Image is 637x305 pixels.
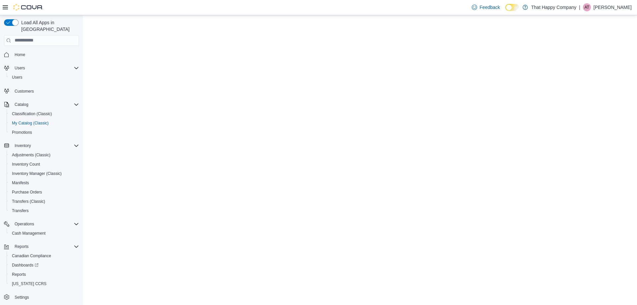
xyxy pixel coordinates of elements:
[12,293,79,301] span: Settings
[1,100,82,109] button: Catalog
[9,160,43,168] a: Inventory Count
[7,251,82,261] button: Canadian Compliance
[9,151,79,159] span: Adjustments (Classic)
[469,1,503,14] a: Feedback
[9,119,51,127] a: My Catalog (Classic)
[7,188,82,197] button: Purchase Orders
[12,231,45,236] span: Cash Management
[9,179,32,187] a: Manifests
[12,220,79,228] span: Operations
[1,63,82,73] button: Users
[12,130,32,135] span: Promotions
[9,197,79,205] span: Transfers (Classic)
[12,87,79,95] span: Customers
[12,152,50,158] span: Adjustments (Classic)
[7,73,82,82] button: Users
[583,3,591,11] div: Abigail Talbot
[9,179,79,187] span: Manifests
[12,199,45,204] span: Transfers (Classic)
[9,270,29,278] a: Reports
[12,64,28,72] button: Users
[15,52,25,57] span: Home
[12,64,79,72] span: Users
[9,261,41,269] a: Dashboards
[12,50,79,59] span: Home
[9,252,79,260] span: Canadian Compliance
[9,188,79,196] span: Purchase Orders
[9,270,79,278] span: Reports
[9,128,35,136] a: Promotions
[19,19,79,33] span: Load All Apps in [GEOGRAPHIC_DATA]
[9,207,79,215] span: Transfers
[9,73,25,81] a: Users
[12,101,31,109] button: Catalog
[15,244,29,249] span: Reports
[15,221,34,227] span: Operations
[7,150,82,160] button: Adjustments (Classic)
[15,143,31,148] span: Inventory
[9,280,79,288] span: Washington CCRS
[15,65,25,71] span: Users
[15,295,29,300] span: Settings
[9,151,53,159] a: Adjustments (Classic)
[1,86,82,96] button: Customers
[9,188,45,196] a: Purchase Orders
[7,169,82,178] button: Inventory Manager (Classic)
[7,178,82,188] button: Manifests
[12,87,36,95] a: Customers
[12,220,37,228] button: Operations
[9,207,31,215] a: Transfers
[12,190,42,195] span: Purchase Orders
[9,110,79,118] span: Classification (Classic)
[1,50,82,59] button: Home
[505,4,519,11] input: Dark Mode
[9,261,79,269] span: Dashboards
[9,197,48,205] a: Transfers (Classic)
[12,208,29,213] span: Transfers
[12,120,49,126] span: My Catalog (Classic)
[12,253,51,259] span: Canadian Compliance
[12,281,46,286] span: [US_STATE] CCRS
[12,101,79,109] span: Catalog
[9,73,79,81] span: Users
[7,109,82,118] button: Classification (Classic)
[7,206,82,215] button: Transfers
[12,243,79,251] span: Reports
[9,119,79,127] span: My Catalog (Classic)
[531,3,576,11] p: That Happy Company
[480,4,500,11] span: Feedback
[9,229,79,237] span: Cash Management
[9,170,79,178] span: Inventory Manager (Classic)
[12,243,31,251] button: Reports
[13,4,43,11] img: Cova
[1,292,82,302] button: Settings
[7,279,82,288] button: [US_STATE] CCRS
[12,180,29,186] span: Manifests
[579,3,580,11] p: |
[12,263,38,268] span: Dashboards
[12,162,40,167] span: Inventory Count
[12,142,79,150] span: Inventory
[12,272,26,277] span: Reports
[12,111,52,116] span: Classification (Classic)
[9,170,64,178] a: Inventory Manager (Classic)
[12,171,62,176] span: Inventory Manager (Classic)
[594,3,632,11] p: [PERSON_NAME]
[1,219,82,229] button: Operations
[1,242,82,251] button: Reports
[7,128,82,137] button: Promotions
[9,128,79,136] span: Promotions
[12,293,32,301] a: Settings
[12,51,28,59] a: Home
[15,89,34,94] span: Customers
[9,160,79,168] span: Inventory Count
[9,252,54,260] a: Canadian Compliance
[7,197,82,206] button: Transfers (Classic)
[12,75,22,80] span: Users
[9,280,49,288] a: [US_STATE] CCRS
[7,270,82,279] button: Reports
[15,102,28,107] span: Catalog
[7,261,82,270] a: Dashboards
[1,141,82,150] button: Inventory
